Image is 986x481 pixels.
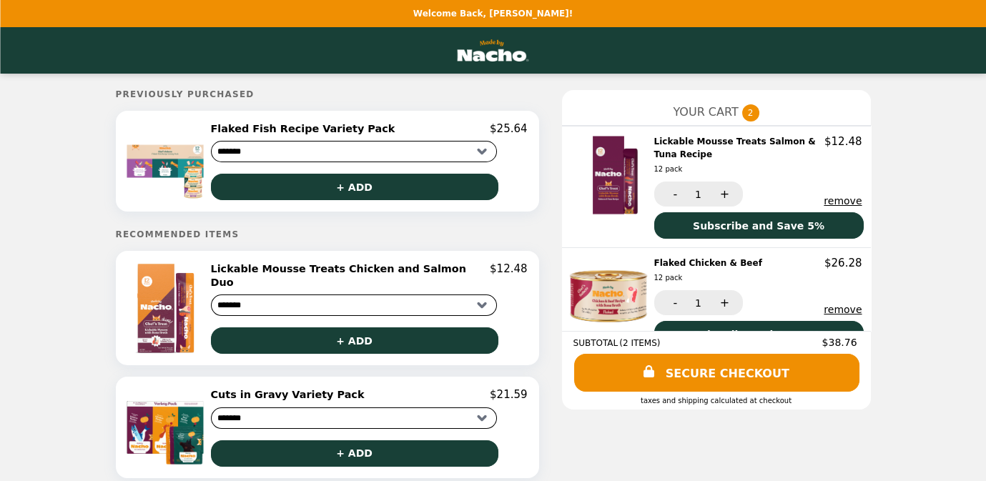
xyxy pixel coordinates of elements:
[134,262,199,354] img: Lickable Mousse Treats Chicken and Salmon Duo
[454,36,533,65] img: Brand Logo
[490,122,528,135] p: $25.64
[619,338,660,348] span: ( 2 ITEMS )
[568,135,652,215] img: Lickable Mousse Treats Salmon & Tuna Recipe
[211,388,370,401] h2: Cuts in Gravy Variety Pack
[211,407,497,429] select: Select a product variant
[654,212,864,239] button: Subscribe and Save 5%
[704,290,743,315] button: +
[822,337,859,348] span: $38.76
[654,182,694,207] button: -
[742,104,759,122] span: 2
[824,135,862,148] p: $12.48
[211,174,498,200] button: + ADD
[116,229,539,239] h5: Recommended Items
[573,397,859,405] div: Taxes and Shipping calculated at checkout
[573,338,620,348] span: SUBTOTAL
[490,262,528,289] p: $12.48
[574,354,859,392] a: SECURE CHECKOUT
[673,105,738,119] span: YOUR CART
[413,9,573,19] p: Welcome Back, [PERSON_NAME]!
[126,122,207,200] img: Flaked Fish Recipe Variety Pack
[211,294,497,316] select: Select a product variant
[824,304,862,315] button: remove
[116,89,539,99] h5: Previously Purchased
[695,189,701,200] span: 1
[211,327,498,354] button: + ADD
[654,290,694,315] button: -
[211,122,401,135] h2: Flaked Fish Recipe Variety Pack
[490,388,528,401] p: $21.59
[654,321,864,347] button: Subscribe and Save 5%
[654,135,825,176] h2: Lickable Mousse Treats Salmon & Tuna Recipe
[704,182,743,207] button: +
[211,440,498,467] button: + ADD
[654,272,762,284] div: 12 pack
[695,297,701,309] span: 1
[824,257,862,269] p: $26.28
[824,195,862,207] button: remove
[654,163,819,176] div: 12 pack
[126,388,207,466] img: Cuts in Gravy Variety Pack
[568,257,652,337] img: Flaked Chicken & Beef
[654,257,768,284] h2: Flaked Chicken & Beef
[211,141,497,162] select: Select a product variant
[211,262,490,289] h2: Lickable Mousse Treats Chicken and Salmon Duo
